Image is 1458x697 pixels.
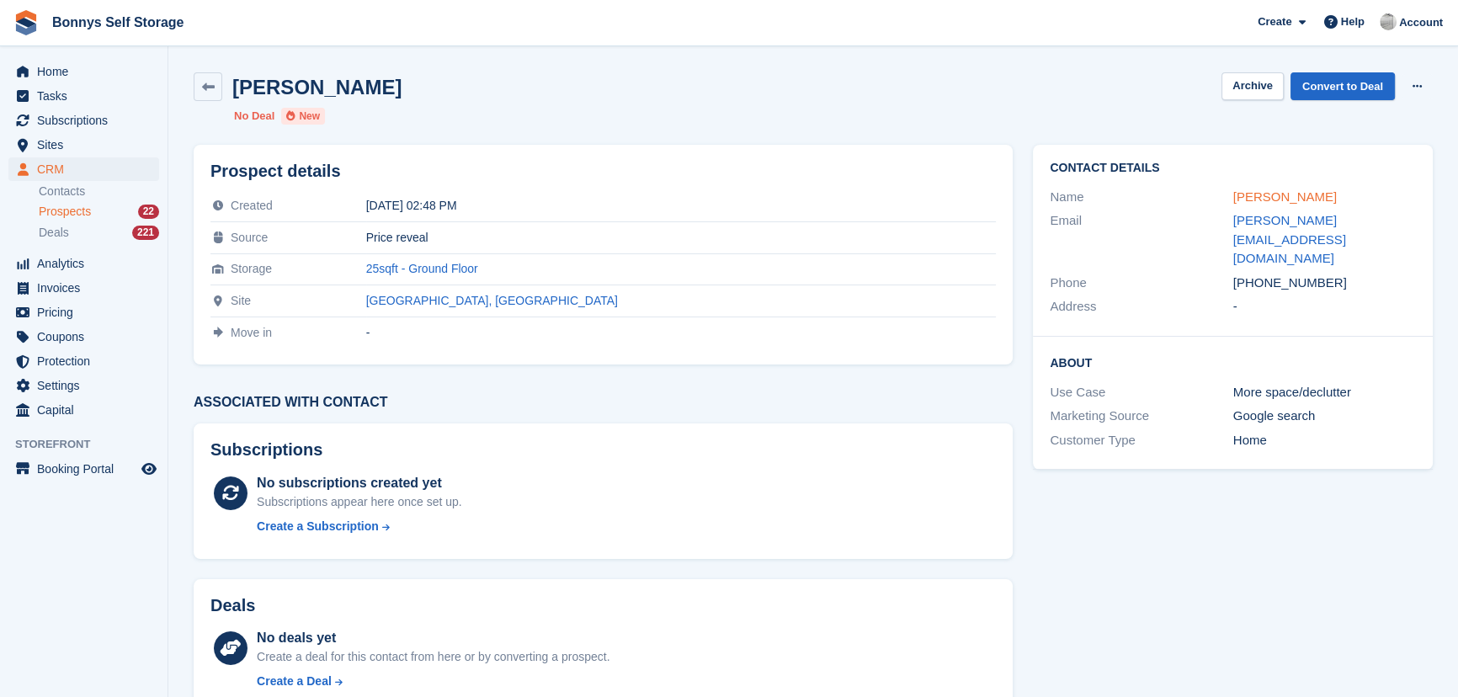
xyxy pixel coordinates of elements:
a: menu [8,276,159,300]
a: Convert to Deal [1290,72,1395,100]
div: Phone [1050,274,1232,293]
h2: Contact Details [1050,162,1416,175]
div: Create a deal for this contact from here or by converting a prospect. [257,648,609,666]
a: Create a Deal [257,673,609,690]
a: 25sqft - Ground Floor [366,262,478,275]
span: Help [1341,13,1365,30]
a: menu [8,60,159,83]
span: Prospects [39,204,91,220]
a: menu [8,157,159,181]
img: stora-icon-8386f47178a22dfd0bd8f6a31ec36ba5ce8667c1dd55bd0f319d3a0aa187defe.svg [13,10,39,35]
button: Archive [1221,72,1284,100]
img: James Bonny [1380,13,1397,30]
div: No subscriptions created yet [257,473,462,493]
span: Tasks [37,84,138,108]
a: [PERSON_NAME][EMAIL_ADDRESS][DOMAIN_NAME] [1233,213,1346,265]
span: Analytics [37,252,138,275]
div: Price reveal [366,231,997,244]
span: Coupons [37,325,138,348]
a: menu [8,252,159,275]
div: 221 [132,226,159,240]
a: menu [8,374,159,397]
h2: Subscriptions [210,440,996,460]
div: Marketing Source [1050,407,1232,426]
span: Account [1399,14,1443,31]
span: Invoices [37,276,138,300]
a: Bonnys Self Storage [45,8,190,36]
a: [GEOGRAPHIC_DATA], [GEOGRAPHIC_DATA] [366,294,618,307]
a: Prospects 22 [39,203,159,221]
a: Create a Subscription [257,518,462,535]
li: No Deal [234,108,274,125]
span: Capital [37,398,138,422]
a: menu [8,133,159,157]
div: Subscriptions appear here once set up. [257,493,462,511]
div: Google search [1233,407,1416,426]
a: menu [8,349,159,373]
div: Home [1233,431,1416,450]
h2: Prospect details [210,162,996,181]
span: CRM [37,157,138,181]
span: Storage [231,262,272,275]
span: Created [231,199,273,212]
h2: About [1050,354,1416,370]
span: Storefront [15,436,168,453]
div: [DATE] 02:48 PM [366,199,997,212]
span: Settings [37,374,138,397]
span: Deals [39,225,69,241]
div: 22 [138,205,159,219]
div: - [366,326,997,339]
span: Site [231,294,251,307]
span: Home [37,60,138,83]
span: Create [1258,13,1291,30]
a: Preview store [139,459,159,479]
a: Contacts [39,184,159,200]
li: New [281,108,325,125]
span: Source [231,231,268,244]
a: menu [8,457,159,481]
a: [PERSON_NAME] [1233,189,1337,204]
a: menu [8,301,159,324]
div: Email [1050,211,1232,269]
div: Create a Deal [257,673,332,690]
a: menu [8,398,159,422]
span: Pricing [37,301,138,324]
div: No deals yet [257,628,609,648]
h2: [PERSON_NAME] [232,76,402,98]
a: menu [8,84,159,108]
div: Use Case [1050,383,1232,402]
div: Customer Type [1050,431,1232,450]
span: Sites [37,133,138,157]
span: Move in [231,326,272,339]
span: Subscriptions [37,109,138,132]
a: Deals 221 [39,224,159,242]
h3: Associated with contact [194,395,1013,410]
a: menu [8,109,159,132]
span: Protection [37,349,138,373]
span: Booking Portal [37,457,138,481]
div: More space/declutter [1233,383,1416,402]
div: - [1233,297,1416,317]
div: Address [1050,297,1232,317]
div: [PHONE_NUMBER] [1233,274,1416,293]
a: menu [8,325,159,348]
div: Name [1050,188,1232,207]
h2: Deals [210,596,255,615]
div: Create a Subscription [257,518,379,535]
